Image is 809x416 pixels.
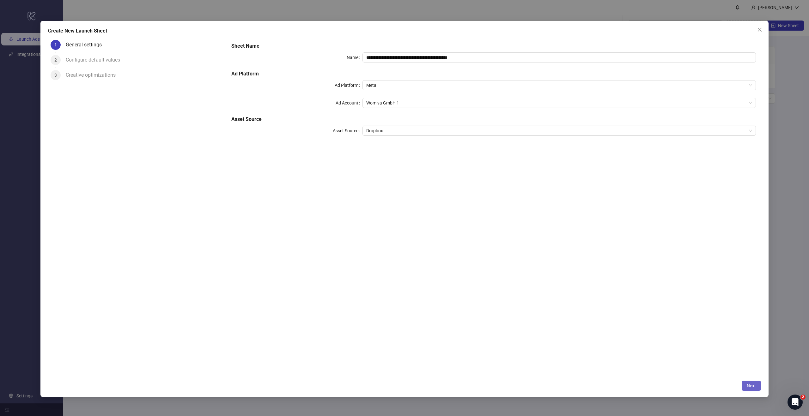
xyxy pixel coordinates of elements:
h5: Sheet Name [231,42,756,50]
input: Name [362,52,756,62]
label: Name [347,52,362,62]
label: Ad Platform [335,80,362,90]
button: Close [755,25,765,35]
button: Next [742,381,761,391]
span: close [757,27,762,32]
label: Ad Account [336,98,362,108]
span: Meta [366,80,752,90]
h5: Ad Platform [231,70,756,78]
span: 1 [54,42,57,47]
div: Creative optimizations [66,70,121,80]
div: Configure default values [66,55,125,65]
span: 2 [54,57,57,62]
iframe: Intercom live chat [788,395,803,410]
span: Next [747,383,756,388]
div: Create New Launch Sheet [48,27,761,35]
span: Womiva GmbH 1 [366,98,752,108]
div: General settings [66,40,107,50]
label: Asset Source [333,126,362,136]
span: Dropbox [366,126,752,135]
h5: Asset Source [231,116,756,123]
span: 2 [800,395,806,400]
span: 3 [54,73,57,78]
